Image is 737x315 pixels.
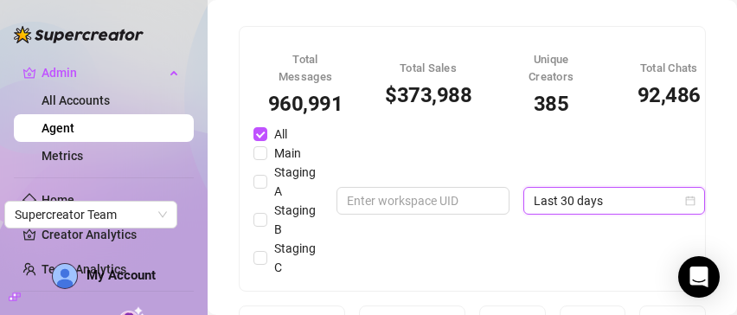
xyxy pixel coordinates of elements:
[22,66,36,80] span: crown
[42,59,164,87] span: Admin
[513,51,589,87] div: Unique Creators
[53,264,77,288] img: AD_cMMTxCeTpmN1d5MnKJ1j-_uXZCpTKapSSqNGg4PyXtR_tCW7gZXTNmFz2tpVv9LSyNV7ff1CaS4f4q0HLYKULQOwoM5GQR...
[42,262,126,276] a: Team Analytics
[678,256,720,298] div: Open Intercom Messenger
[267,125,294,144] span: All
[534,188,695,214] span: Last 30 days
[267,201,323,239] span: Staging B
[9,291,21,303] span: build
[42,193,74,207] a: Home
[42,149,83,163] a: Metrics
[347,191,485,210] input: Enter workspace UID
[513,93,589,114] div: 385
[267,93,343,114] div: 960,991
[385,85,471,106] div: $373,988
[631,60,707,77] div: Total Chats
[267,51,343,87] div: Total Messages
[87,267,156,283] span: My Account
[42,93,110,107] a: All Accounts
[685,196,695,206] span: calendar
[14,26,144,43] img: logo-BBDzfeDw.svg
[631,85,707,106] div: 92,486
[267,239,323,277] span: Staging C
[42,121,74,135] a: Agent
[385,60,471,77] div: Total Sales
[42,221,180,248] a: Creator Analytics
[267,163,323,201] span: Staging A
[267,144,308,163] span: Main
[15,202,167,228] span: Supercreator Team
